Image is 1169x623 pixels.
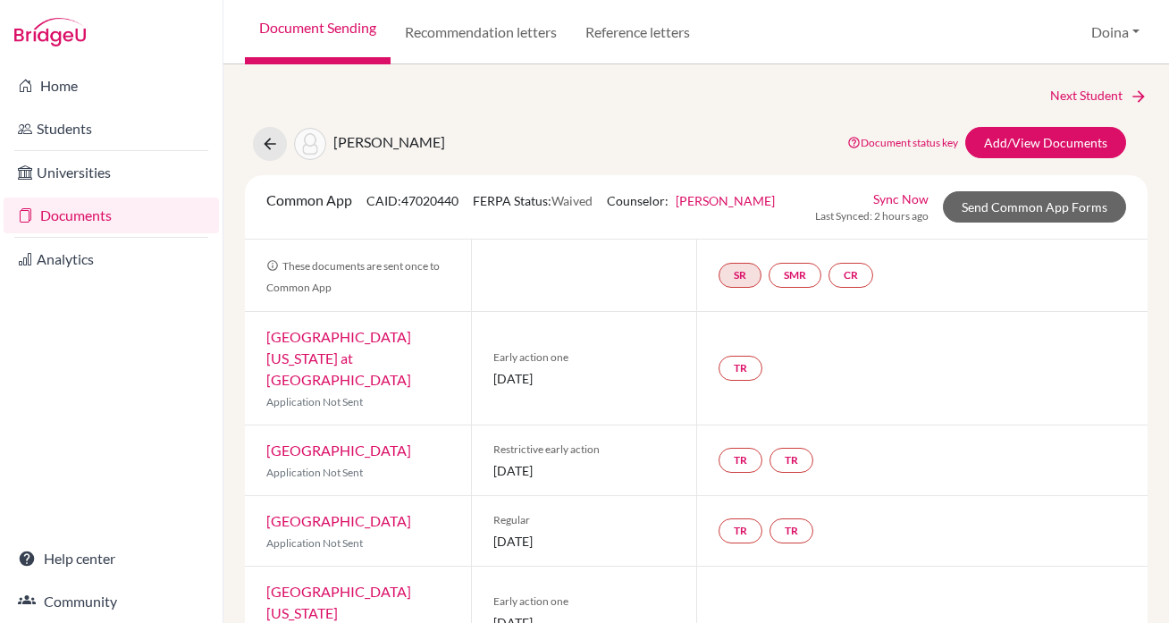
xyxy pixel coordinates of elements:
[965,127,1126,158] a: Add/View Documents
[493,512,676,528] span: Regular
[719,448,762,473] a: TR
[847,136,958,149] a: Document status key
[770,448,813,473] a: TR
[266,259,440,294] span: These documents are sent once to Common App
[4,541,219,577] a: Help center
[493,442,676,458] span: Restrictive early action
[815,208,929,224] span: Last Synced: 2 hours ago
[769,263,821,288] a: SMR
[770,518,813,543] a: TR
[1050,86,1148,105] a: Next Student
[266,583,411,621] a: [GEOGRAPHIC_DATA][US_STATE]
[676,193,775,208] a: [PERSON_NAME]
[4,584,219,619] a: Community
[607,193,775,208] span: Counselor:
[493,594,676,610] span: Early action one
[493,369,676,388] span: [DATE]
[828,263,873,288] a: CR
[4,241,219,277] a: Analytics
[493,461,676,480] span: [DATE]
[719,263,761,288] a: SR
[266,442,411,459] a: [GEOGRAPHIC_DATA]
[4,155,219,190] a: Universities
[366,193,458,208] span: CAID: 47020440
[719,356,762,381] a: TR
[14,18,86,46] img: Bridge-U
[266,512,411,529] a: [GEOGRAPHIC_DATA]
[4,111,219,147] a: Students
[473,193,593,208] span: FERPA Status:
[719,518,762,543] a: TR
[943,191,1126,223] a: Send Common App Forms
[266,328,411,388] a: [GEOGRAPHIC_DATA][US_STATE] at [GEOGRAPHIC_DATA]
[333,133,445,150] span: [PERSON_NAME]
[493,532,676,551] span: [DATE]
[4,198,219,233] a: Documents
[266,191,352,208] span: Common App
[4,68,219,104] a: Home
[266,395,363,408] span: Application Not Sent
[551,193,593,208] span: Waived
[1083,15,1148,49] button: Doina
[266,466,363,479] span: Application Not Sent
[873,189,929,208] a: Sync Now
[266,536,363,550] span: Application Not Sent
[493,349,676,366] span: Early action one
